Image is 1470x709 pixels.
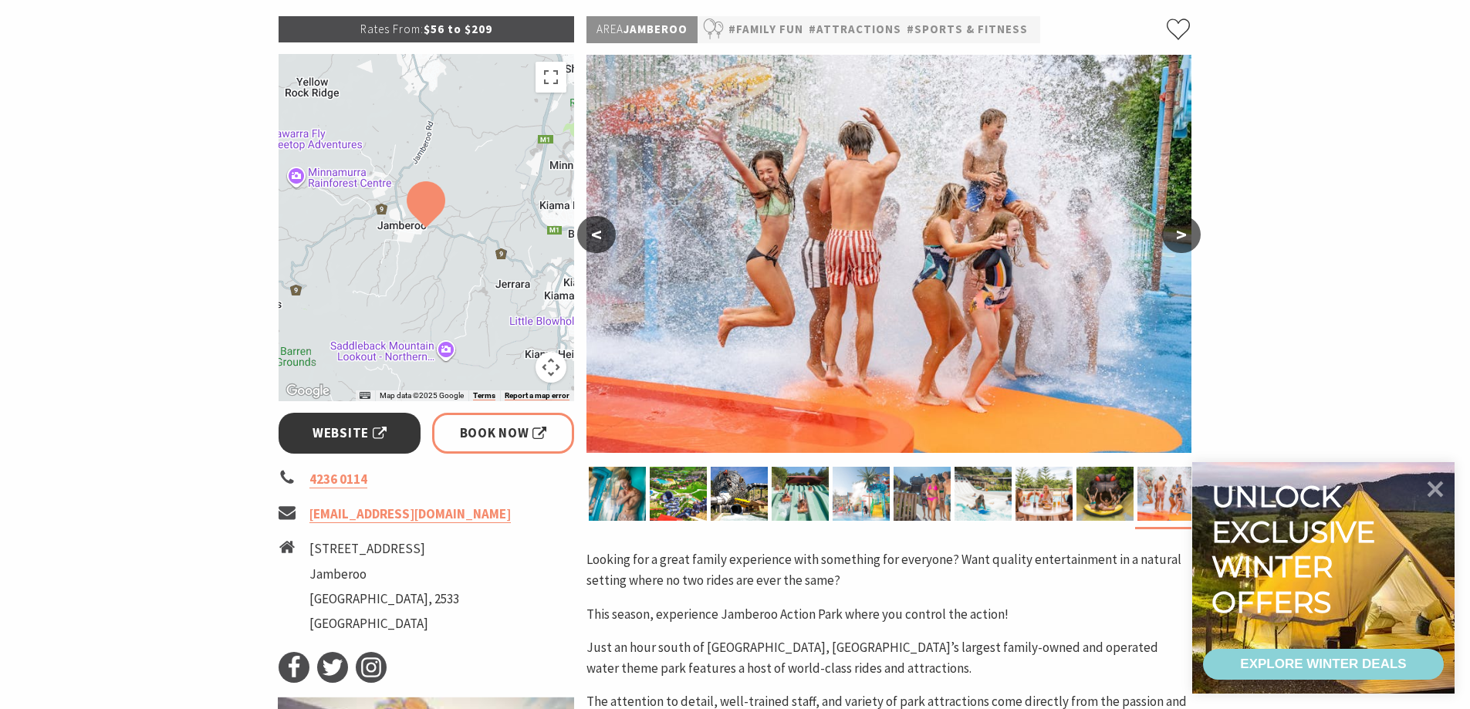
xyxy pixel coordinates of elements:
[1137,467,1195,521] img: Fun for everyone at Banjo's Billabong
[907,20,1028,39] a: #Sports & Fitness
[505,391,569,400] a: Report a map error
[711,467,768,521] img: The Perfect Storm
[894,467,951,521] img: Jamberoo...where you control the Action!
[279,413,421,454] a: Website
[577,216,616,253] button: <
[282,381,333,401] a: Open this area in Google Maps (opens a new window)
[809,20,901,39] a: #Attractions
[1240,649,1406,680] div: EXPLORE WINTER DEALS
[586,16,698,43] p: Jamberoo
[596,22,623,36] span: Area
[955,467,1012,521] img: Feel The Rush, race your mates - Octo-Racer, only at Jamberoo Action Park
[586,55,1191,453] img: Fun for everyone at Banjo's Billabong
[1162,216,1201,253] button: >
[473,391,495,400] a: Terms
[313,423,387,444] span: Website
[309,589,459,609] li: [GEOGRAPHIC_DATA], 2533
[309,505,511,523] a: [EMAIL_ADDRESS][DOMAIN_NAME]
[536,352,566,383] button: Map camera controls
[1076,467,1134,521] img: Drop into the Darkness on The Taipan!
[536,62,566,93] button: Toggle fullscreen view
[650,467,707,521] img: Jamberoo Action Park
[772,467,829,521] img: only at Jamberoo...where you control the action!
[1211,479,1382,620] div: Unlock exclusive winter offers
[309,539,459,559] li: [STREET_ADDRESS]
[360,22,424,36] span: Rates From:
[460,423,547,444] span: Book Now
[309,471,367,488] a: 4236 0114
[309,564,459,585] li: Jamberoo
[586,549,1191,591] p: Looking for a great family experience with something for everyone? Want quality entertainment in ...
[586,637,1191,679] p: Just an hour south of [GEOGRAPHIC_DATA], [GEOGRAPHIC_DATA]’s largest family-owned and operated wa...
[1015,467,1073,521] img: Bombora Seafood Bombora Scoop
[586,604,1191,625] p: This season, experience Jamberoo Action Park where you control the action!
[360,390,370,401] button: Keyboard shortcuts
[279,16,575,42] p: $56 to $209
[589,467,646,521] img: A Truly Hair Raising Experience - The Stinger, only at Jamberoo!
[728,20,803,39] a: #Family Fun
[282,381,333,401] img: Google
[432,413,575,454] a: Book Now
[309,613,459,634] li: [GEOGRAPHIC_DATA]
[380,391,464,400] span: Map data ©2025 Google
[833,467,890,521] img: Jamberoo Action Park
[1203,649,1444,680] a: EXPLORE WINTER DEALS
